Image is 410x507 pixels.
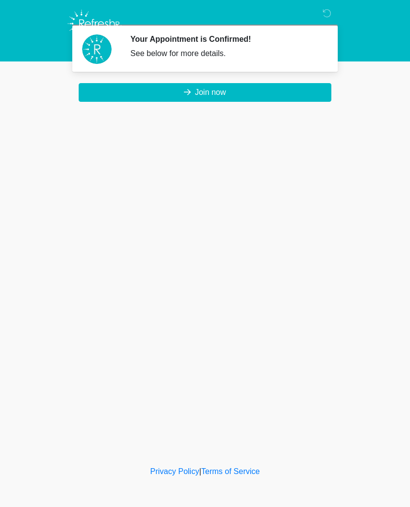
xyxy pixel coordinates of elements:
[79,83,331,102] button: Join now
[199,467,201,476] a: |
[130,48,321,60] div: See below for more details.
[150,467,200,476] a: Privacy Policy
[65,7,124,40] img: Refresh RX Logo
[201,467,260,476] a: Terms of Service
[82,34,112,64] img: Agent Avatar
